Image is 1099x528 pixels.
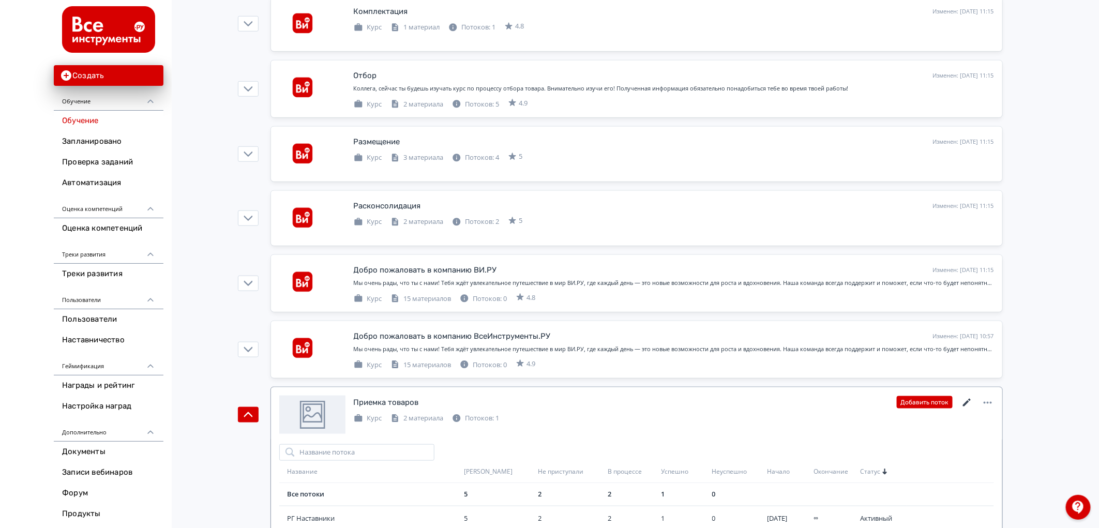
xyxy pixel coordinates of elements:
span: Статус [860,467,880,476]
div: Изменен: [DATE] 11:15 [933,7,994,16]
div: 5 [464,489,534,500]
div: 3 материала [390,153,444,163]
div: Неуспешно [712,467,763,476]
div: Оценка компетенций [54,193,163,218]
img: https://files.teachbase.ru/system/account/58008/logo/medium-5ae35628acea0f91897e3bd663f220f6.png [62,6,155,53]
div: Изменен: [DATE] 11:15 [933,266,994,275]
span: 5 [519,152,523,162]
a: Оценка компетенций [54,218,163,239]
div: Мы очень рады, что ты с нами! Тебя ждёт увлекательное путешествие в мир ВИ.РУ, где каждый день — ... [354,345,994,354]
span: 4.8 [527,293,536,303]
div: 1 [661,514,708,524]
div: Потоков: 0 [460,360,507,370]
div: 15 материалов [390,294,451,304]
div: 2 материала [390,99,444,110]
div: Потоков: 2 [452,217,500,227]
div: 26 сент. 2025 [767,514,809,524]
div: 2 [538,514,604,524]
div: Изменен: [DATE] 11:15 [933,202,994,210]
div: Расконсолидация [354,200,421,212]
a: Наставничество [54,330,163,351]
div: 2 [608,514,657,524]
div: В процессе [608,467,657,476]
a: Обучение [54,111,163,131]
div: ∞ [814,514,856,524]
a: Настройка наград [54,396,163,417]
div: Курс [354,413,382,424]
div: Обучение [54,86,163,111]
div: Геймификация [54,351,163,375]
a: Записи вебинаров [54,462,163,483]
div: Треки развития [54,239,163,264]
div: Мы очень рады, что ты с нами! Тебя ждёт увлекательное путешествие в мир ВИ.РУ, где каждый день — ... [354,279,994,288]
span: Начало [767,467,790,476]
span: 4.9 [527,359,536,369]
div: Изменен: [DATE] 11:15 [933,138,994,146]
div: Потоков: 1 [448,22,496,33]
span: 4.8 [516,21,524,32]
a: Пользователи [54,309,163,330]
button: Создать [54,65,163,86]
div: 5 [464,514,534,524]
div: Курс [354,22,382,33]
div: Добро пожаловать в компанию ВсеИнструменты.РУ [354,330,551,342]
div: Коллега, сейчас ты будешь изучать курс по процессу отбора товара. Внимательно изучи его! Полученн... [354,84,994,93]
div: Курс [354,153,382,163]
a: Форум [54,483,163,504]
div: 2 материала [390,217,444,227]
div: Потоков: 5 [452,99,500,110]
div: 1 [661,489,708,500]
a: РГ Наставники [288,514,460,524]
div: Приемка товаров [354,397,419,409]
div: 0 [712,514,763,524]
span: 4.9 [519,98,528,109]
div: Успешно [661,467,708,476]
div: Размещение [354,136,400,148]
div: Курс [354,217,382,227]
div: 0 [712,489,763,500]
div: 1 материал [390,22,440,33]
div: 2 материала [390,413,444,424]
span: 5 [519,216,523,226]
div: Потоков: 1 [452,413,500,424]
a: Треки развития [54,264,163,284]
a: Автоматизация [54,173,163,193]
div: Активный [860,514,907,524]
div: Курс [354,294,382,304]
div: 2 [538,489,604,500]
div: Потоков: 4 [452,153,500,163]
div: Потоков: 0 [460,294,507,304]
div: 15 материалов [390,360,451,370]
div: [PERSON_NAME] [464,467,534,476]
span: Название [288,467,318,476]
div: Дополнительно [54,417,163,442]
div: Курс [354,360,382,370]
div: Курс [354,99,382,110]
div: Добро пожаловать в компанию ВИ.РУ [354,264,497,276]
div: Комплектация [354,6,408,18]
div: Изменен: [DATE] 10:57 [933,332,994,341]
a: Документы [54,442,163,462]
a: Награды и рейтинг [54,375,163,396]
a: Продукты [54,504,163,524]
div: Отбор [354,70,377,82]
a: Запланировано [54,131,163,152]
div: Изменен: [DATE] 11:15 [933,71,994,80]
a: Все потоки [288,489,325,499]
span: Окончание [814,467,848,476]
div: Не приступали [538,467,604,476]
button: Добавить поток [897,396,953,409]
a: Проверка заданий [54,152,163,173]
div: Пользователи [54,284,163,309]
div: 2 [608,489,657,500]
